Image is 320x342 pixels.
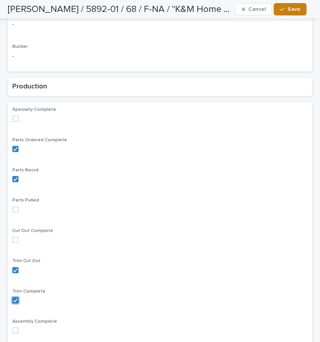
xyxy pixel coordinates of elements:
button: Save [274,3,307,15]
span: Assembly Complete [12,319,57,324]
span: Cancel [248,7,266,12]
h2: Oliverson / 5892-01 / 68 / F-NA / "K&M Home Construction, LLC" / Adam Henshaw [8,4,232,15]
span: Parts Pulled [12,198,39,203]
p: - [12,52,308,61]
button: Cancel [235,3,272,15]
span: Trim Cut Out [12,259,40,263]
p: - [12,20,308,29]
span: Specialty Complete [12,107,56,112]
span: Save [288,7,300,12]
h2: Production [12,82,308,91]
span: Trim Complete [12,289,45,294]
span: Cut Out Complete [12,229,53,233]
span: Builder [12,44,28,49]
span: Parts Ordered Complete [12,138,67,142]
span: Parts Recvd [12,168,39,173]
